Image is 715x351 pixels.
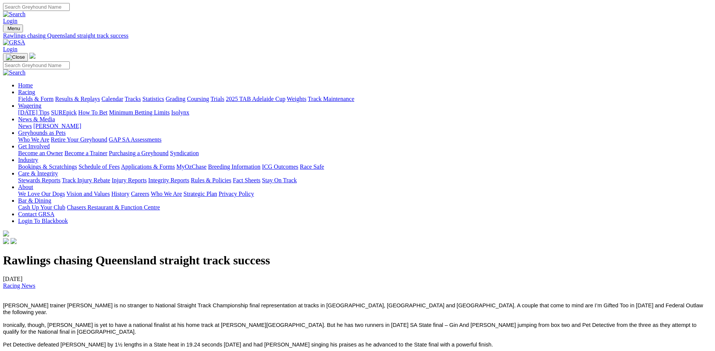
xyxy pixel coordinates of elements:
a: SUREpick [51,109,77,116]
div: Care & Integrity [18,177,712,184]
a: Calendar [101,96,123,102]
a: About [18,184,33,190]
a: Stay On Track [262,177,297,183]
a: Integrity Reports [148,177,189,183]
a: ICG Outcomes [262,163,298,170]
div: Bar & Dining [18,204,712,211]
a: News & Media [18,116,55,122]
a: Who We Are [151,191,182,197]
a: Race Safe [300,163,324,170]
a: Fields & Form [18,96,54,102]
a: Fact Sheets [233,177,260,183]
a: 2025 TAB Adelaide Cup [226,96,285,102]
a: GAP SA Assessments [109,136,162,143]
a: We Love Our Dogs [18,191,65,197]
h1: Rawlings chasing Queensland straight track success [3,253,712,267]
a: Retire Your Greyhound [51,136,107,143]
a: Contact GRSA [18,211,54,217]
a: Track Injury Rebate [62,177,110,183]
a: Industry [18,157,38,163]
a: Careers [131,191,149,197]
div: About [18,191,712,197]
a: How To Bet [78,109,108,116]
a: Rules & Policies [191,177,231,183]
a: Wagering [18,102,41,109]
div: News & Media [18,123,712,130]
a: Strategic Plan [184,191,217,197]
a: Chasers Restaurant & Function Centre [67,204,160,211]
a: Racing [18,89,35,95]
img: Search [3,11,26,18]
div: Wagering [18,109,712,116]
img: GRSA [3,39,25,46]
img: logo-grsa-white.png [29,53,35,59]
a: [PERSON_NAME] [33,123,81,129]
a: Stewards Reports [18,177,60,183]
a: Become a Trainer [64,150,107,156]
span: Menu [8,26,20,31]
img: facebook.svg [3,238,9,244]
div: Racing [18,96,712,102]
span: [DATE] [3,276,35,289]
a: Injury Reports [112,177,147,183]
a: Trials [210,96,224,102]
a: Weights [287,96,306,102]
a: Racing News [3,282,35,289]
a: Bookings & Scratchings [18,163,77,170]
img: Search [3,69,26,76]
a: Breeding Information [208,163,260,170]
a: Who We Are [18,136,49,143]
a: Results & Replays [55,96,100,102]
a: Care & Integrity [18,170,58,177]
a: Minimum Betting Limits [109,109,170,116]
a: Purchasing a Greyhound [109,150,168,156]
button: Toggle navigation [3,24,23,32]
a: Bar & Dining [18,197,51,204]
a: History [111,191,129,197]
img: logo-grsa-white.png [3,230,9,237]
a: Coursing [187,96,209,102]
input: Search [3,61,70,69]
a: Syndication [170,150,199,156]
div: Get Involved [18,150,712,157]
button: Toggle navigation [3,53,28,61]
a: Login [3,46,17,52]
img: Close [6,54,25,60]
a: News [18,123,32,129]
div: Industry [18,163,712,170]
input: Search [3,3,70,11]
a: Applications & Forms [121,163,175,170]
a: Isolynx [171,109,189,116]
a: Cash Up Your Club [18,204,65,211]
a: Login [3,18,17,24]
a: Rawlings chasing Queensland straight track success [3,32,712,39]
a: MyOzChase [176,163,207,170]
img: twitter.svg [11,238,17,244]
a: Grading [166,96,185,102]
a: [DATE] Tips [18,109,49,116]
a: Schedule of Fees [78,163,119,170]
a: Login To Blackbook [18,218,68,224]
span: Ironically, though, [PERSON_NAME] is yet to have a national finalist at his home track at [PERSON... [3,322,697,335]
span: Pet Detective defeated [PERSON_NAME] by 1½ lengths in a State heat in 19.24 seconds [DATE] and ha... [3,342,493,348]
a: Greyhounds as Pets [18,130,66,136]
a: Privacy Policy [219,191,254,197]
div: Greyhounds as Pets [18,136,712,143]
span: [PERSON_NAME] trainer [PERSON_NAME] is no stranger to National Straight Track Championship final ... [3,302,703,315]
a: Get Involved [18,143,50,150]
a: Vision and Values [66,191,110,197]
a: Statistics [142,96,164,102]
a: Home [18,82,33,89]
a: Become an Owner [18,150,63,156]
a: Track Maintenance [308,96,354,102]
a: Tracks [125,96,141,102]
